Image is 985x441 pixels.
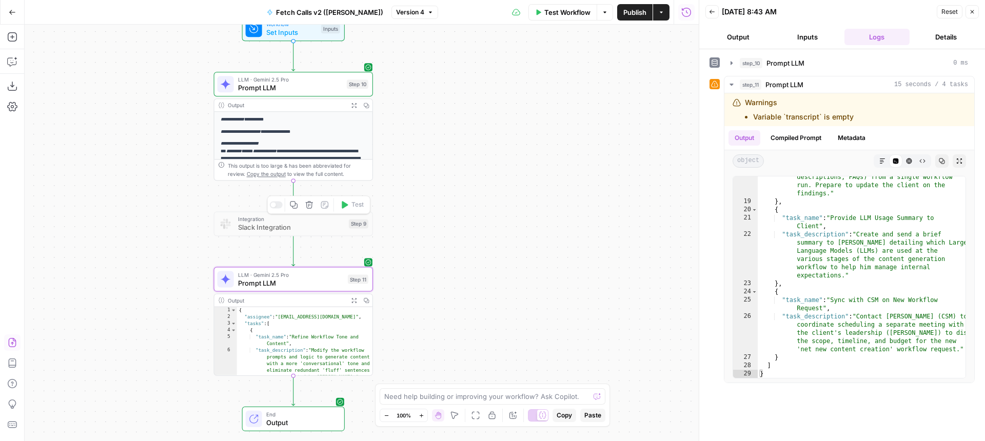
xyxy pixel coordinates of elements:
span: Toggle code folding, rows 24 through 27 [752,288,757,296]
span: LLM · Gemini 2.5 Pro [238,75,343,84]
span: Paste [584,411,601,420]
div: 27 [733,353,758,362]
span: 100% [397,411,411,419]
button: Compiled Prompt [764,130,828,146]
span: Fetch Calls v2 ([PERSON_NAME]) [276,7,383,17]
span: Copy the output [247,171,286,177]
span: Slack Integration [238,222,345,232]
div: 28 [733,362,758,370]
span: Set Inputs [266,27,317,37]
button: Copy [553,409,576,422]
g: Edge from start to step_10 [292,41,295,71]
span: Integration [238,215,345,223]
span: Test [351,200,364,209]
div: 22 [733,230,758,279]
div: 2 [214,314,237,320]
div: Step 10 [347,79,368,89]
span: object [733,154,764,168]
div: LLM · Gemini 2.5 ProPrompt LLMStep 11Output{ "assignee":"[EMAIL_ADDRESS][DOMAIN_NAME]", "tasks":[... [214,267,373,376]
span: Prompt LLM [238,83,343,93]
div: EndOutput [214,407,373,431]
div: IntegrationSlack IntegrationStep 9Test [214,211,373,236]
button: Publish [617,4,653,21]
div: 1 [214,307,237,314]
button: Inputs [775,29,840,45]
span: Prompt LLM [238,278,344,288]
button: Logs [844,29,910,45]
button: Output [728,130,760,146]
button: Fetch Calls v2 ([PERSON_NAME]) [261,4,389,21]
span: step_10 [740,58,762,68]
span: Version 4 [396,8,424,17]
div: Output [228,296,345,305]
button: 15 seconds / 4 tasks [724,76,974,93]
span: Toggle code folding, rows 1 through 29 [231,307,237,314]
span: Copy [557,411,572,420]
span: Toggle code folding, rows 20 through 23 [752,206,757,214]
button: Details [914,29,979,45]
div: Output [228,101,345,109]
span: 15 seconds / 4 tasks [894,80,968,89]
li: Variable `transcript` is empty [753,112,854,122]
div: 25 [733,296,758,312]
button: Test Workflow [528,4,597,21]
button: Reset [937,5,962,18]
span: Output [266,417,336,428]
button: Test [336,198,368,211]
div: 3 [214,320,237,327]
div: 20 [733,206,758,214]
button: Paste [580,409,605,422]
div: 4 [214,327,237,334]
span: LLM · Gemini 2.5 Pro [238,271,344,279]
g: Edge from step_9 to step_11 [292,236,295,266]
button: Version 4 [391,6,438,19]
span: Toggle code folding, rows 3 through 28 [231,320,237,327]
button: Output [705,29,771,45]
div: This output is too large & has been abbreviated for review. to view the full content. [228,162,368,178]
div: 23 [733,279,758,288]
div: 24 [733,288,758,296]
div: Inputs [321,24,340,33]
span: Reset [941,7,958,16]
div: 26 [733,312,758,353]
span: Toggle code folding, rows 4 through 7 [231,327,237,334]
div: Step 11 [348,275,368,284]
div: 29 [733,370,758,378]
div: 19 [733,197,758,206]
div: 5 [214,334,237,347]
button: 0 ms [724,55,974,71]
span: Prompt LLM [765,79,803,90]
span: End [266,410,336,418]
div: 15 seconds / 4 tasks [724,93,974,383]
button: Metadata [832,130,872,146]
span: Prompt LLM [766,58,804,68]
div: WorkflowSet InputsInputs [214,16,373,41]
div: Warnings [745,97,854,122]
span: 0 ms [953,58,968,68]
g: Edge from step_11 to end [292,376,295,406]
img: Slack-mark-RGB.png [221,218,231,229]
div: 21 [733,214,758,230]
span: step_11 [740,79,761,90]
span: Test Workflow [544,7,590,17]
span: Workflow [266,20,317,28]
div: Step 9 [349,219,368,228]
span: Publish [623,7,646,17]
div: 6 [214,347,237,380]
